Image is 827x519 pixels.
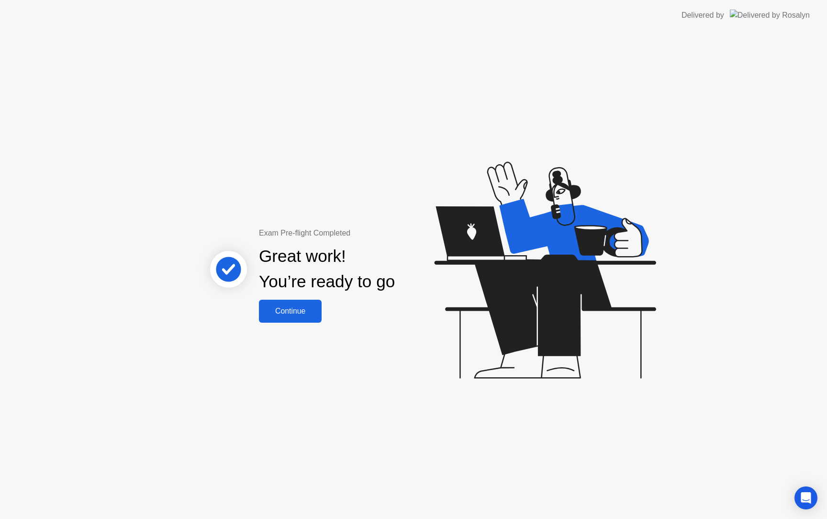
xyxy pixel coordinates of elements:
[262,307,319,316] div: Continue
[730,10,810,21] img: Delivered by Rosalyn
[259,244,395,294] div: Great work! You’re ready to go
[682,10,724,21] div: Delivered by
[794,486,817,509] div: Open Intercom Messenger
[259,300,322,323] button: Continue
[259,227,457,239] div: Exam Pre-flight Completed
